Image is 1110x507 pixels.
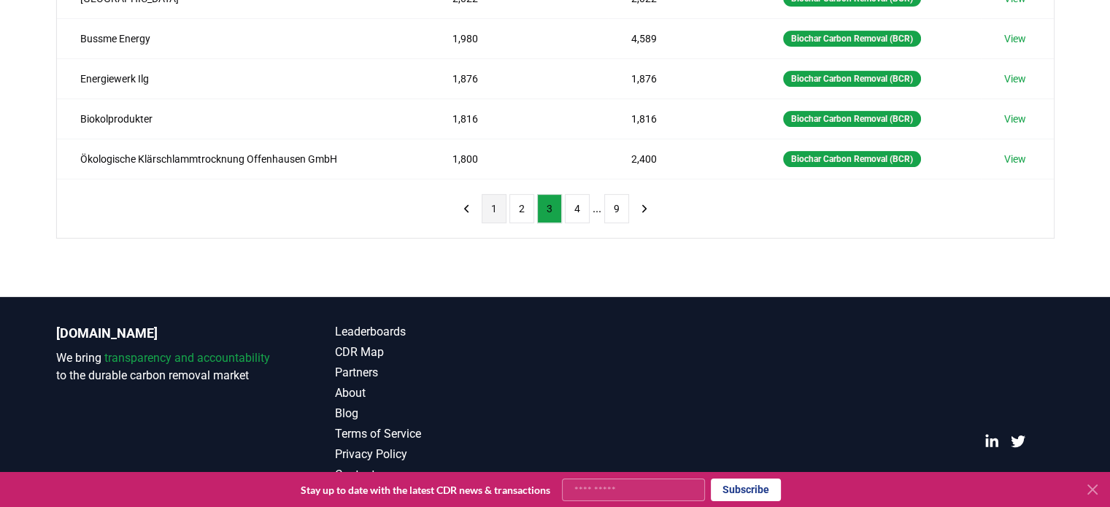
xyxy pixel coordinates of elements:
a: View [1004,71,1026,86]
a: Terms of Service [335,425,555,443]
td: 1,876 [429,58,608,98]
li: ... [593,200,601,217]
td: 1,816 [608,98,760,139]
a: Privacy Policy [335,446,555,463]
a: LinkedIn [984,434,999,449]
button: 4 [565,194,590,223]
td: Bussme Energy [57,18,430,58]
a: Leaderboards [335,323,555,341]
div: Biochar Carbon Removal (BCR) [783,111,921,127]
td: 2,400 [608,139,760,179]
td: 1,816 [429,98,608,139]
td: Biokolprodukter [57,98,430,139]
a: About [335,384,555,402]
a: Twitter [1011,434,1025,449]
button: 1 [482,194,506,223]
p: We bring to the durable carbon removal market [56,349,277,384]
td: 1,876 [608,58,760,98]
span: transparency and accountability [104,351,270,365]
a: Contact [335,466,555,484]
button: 9 [604,194,629,223]
a: View [1004,31,1026,46]
a: View [1004,112,1026,126]
td: 1,800 [429,139,608,179]
div: Biochar Carbon Removal (BCR) [783,71,921,87]
button: next page [632,194,657,223]
td: Energiewerk Ilg [57,58,430,98]
p: [DOMAIN_NAME] [56,323,277,344]
button: 3 [537,194,562,223]
td: 1,980 [429,18,608,58]
button: previous page [454,194,479,223]
td: Ökologische Klärschlammtrocknung Offenhausen GmbH [57,139,430,179]
a: View [1004,152,1026,166]
a: Partners [335,364,555,382]
button: 2 [509,194,534,223]
a: Blog [335,405,555,422]
a: CDR Map [335,344,555,361]
div: Biochar Carbon Removal (BCR) [783,151,921,167]
div: Biochar Carbon Removal (BCR) [783,31,921,47]
td: 4,589 [608,18,760,58]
